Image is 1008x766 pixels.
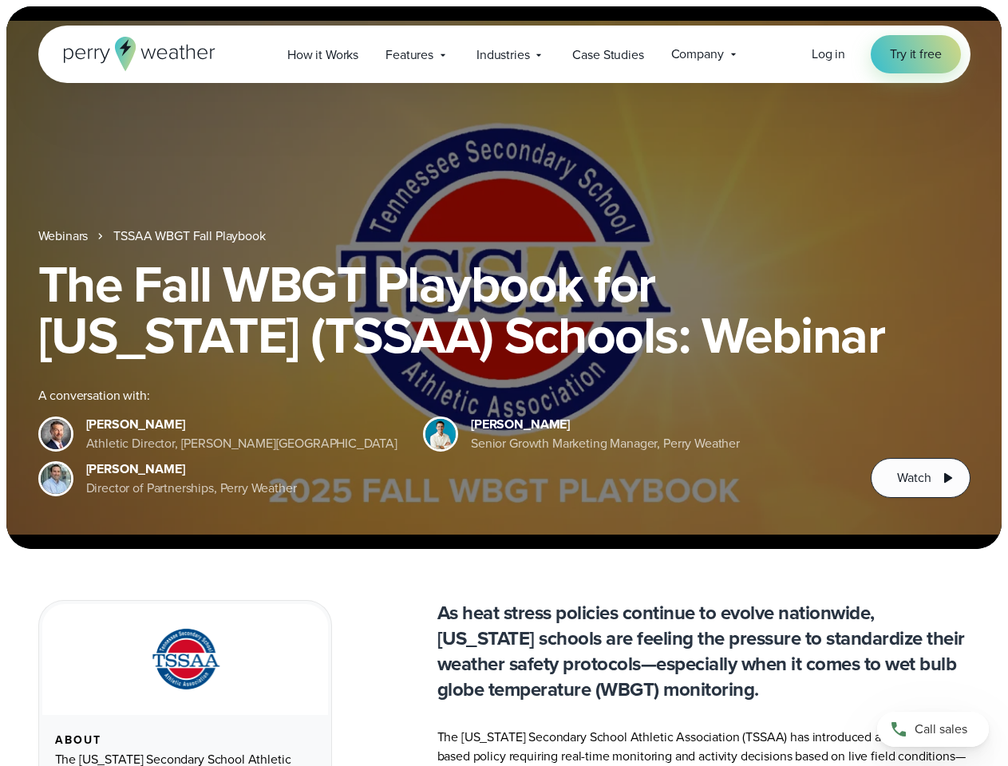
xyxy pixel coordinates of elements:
[915,720,967,739] span: Call sales
[812,45,845,64] a: Log in
[425,419,456,449] img: Spencer Patton, Perry Weather
[86,415,398,434] div: [PERSON_NAME]
[38,227,970,246] nav: Breadcrumb
[55,734,315,747] div: About
[812,45,845,63] span: Log in
[132,623,239,696] img: TSSAA-Tennessee-Secondary-School-Athletic-Association.svg
[38,259,970,361] h1: The Fall WBGT Playbook for [US_STATE] (TSSAA) Schools: Webinar
[38,227,89,246] a: Webinars
[86,434,398,453] div: Athletic Director, [PERSON_NAME][GEOGRAPHIC_DATA]
[86,479,297,498] div: Director of Partnerships, Perry Weather
[476,45,529,65] span: Industries
[437,600,970,702] p: As heat stress policies continue to evolve nationwide, [US_STATE] schools are feeling the pressur...
[41,419,71,449] img: Brian Wyatt
[287,45,358,65] span: How it Works
[897,468,931,488] span: Watch
[86,460,297,479] div: [PERSON_NAME]
[572,45,643,65] span: Case Studies
[877,712,989,747] a: Call sales
[471,434,740,453] div: Senior Growth Marketing Manager, Perry Weather
[890,45,941,64] span: Try it free
[871,35,960,73] a: Try it free
[559,38,657,71] a: Case Studies
[385,45,433,65] span: Features
[274,38,372,71] a: How it Works
[471,415,740,434] div: [PERSON_NAME]
[38,386,846,405] div: A conversation with:
[671,45,724,64] span: Company
[41,464,71,494] img: Jeff Wood
[871,458,970,498] button: Watch
[113,227,265,246] a: TSSAA WBGT Fall Playbook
